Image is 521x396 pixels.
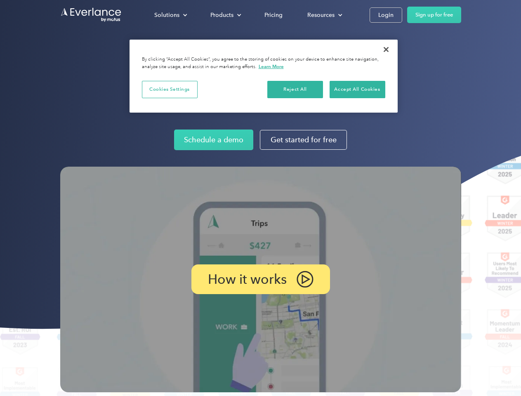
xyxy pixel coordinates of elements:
a: Get started for free [260,130,347,150]
button: Cookies Settings [142,81,198,98]
p: How it works [208,274,287,284]
button: Accept All Cookies [330,81,385,98]
div: Solutions [154,10,179,20]
a: Go to homepage [60,7,122,23]
div: Cookie banner [130,40,398,113]
a: Login [370,7,402,23]
div: Pricing [264,10,283,20]
a: Pricing [256,8,291,22]
button: Close [377,40,395,59]
a: More information about your privacy, opens in a new tab [259,64,284,69]
div: Products [202,8,248,22]
div: Login [378,10,394,20]
div: Resources [307,10,335,20]
div: Solutions [146,8,194,22]
input: Submit [61,49,102,66]
div: By clicking “Accept All Cookies”, you agree to the storing of cookies on your device to enhance s... [142,56,385,71]
a: Sign up for free [407,7,461,23]
div: Resources [299,8,349,22]
div: Privacy [130,40,398,113]
button: Reject All [267,81,323,98]
div: Products [210,10,233,20]
a: Schedule a demo [174,130,253,150]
